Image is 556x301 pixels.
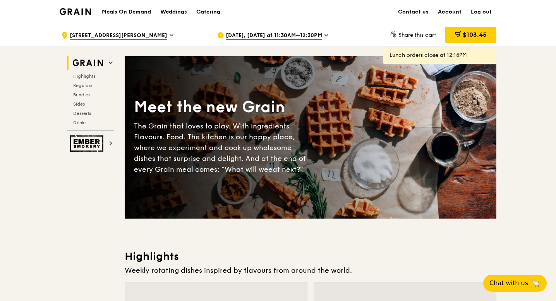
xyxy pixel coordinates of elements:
span: Share this cart [398,32,436,38]
button: Chat with us🦙 [483,275,547,292]
div: Catering [196,0,220,24]
span: Bundles [73,92,90,97]
img: Grain web logo [70,56,106,70]
span: [STREET_ADDRESS][PERSON_NAME] [70,32,167,40]
span: [DATE], [DATE] at 11:30AM–12:30PM [226,32,322,40]
a: Account [433,0,466,24]
a: Contact us [393,0,433,24]
div: Weddings [160,0,187,24]
a: Weddings [156,0,192,24]
span: Chat with us [489,279,528,288]
div: Meet the new Grain [134,97,311,118]
span: Regulars [73,83,92,88]
span: 🦙 [531,279,541,288]
span: eat next?” [268,165,303,174]
h3: Highlights [125,250,496,263]
div: Lunch orders close at 12:15PM [390,51,490,59]
img: Grain [60,8,91,15]
h1: Meals On Demand [102,8,151,16]
a: Catering [192,0,225,24]
span: Desserts [73,111,91,116]
div: The Grain that loves to play. With ingredients. Flavours. Food. The kitchen is our happy place, w... [134,121,311,175]
span: $103.45 [463,31,487,38]
div: Weekly rotating dishes inspired by flavours from around the world. [125,265,496,276]
span: Highlights [73,74,95,79]
span: Sides [73,101,85,107]
img: Ember Smokery web logo [70,135,106,152]
span: Drinks [73,120,86,125]
a: Log out [466,0,496,24]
